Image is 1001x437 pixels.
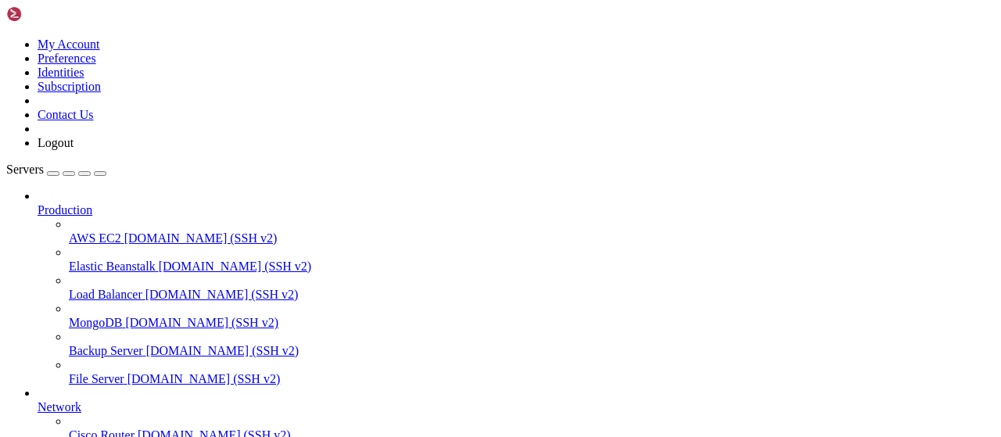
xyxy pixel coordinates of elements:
[38,400,995,414] a: Network
[38,189,995,386] li: Production
[69,302,995,330] li: MongoDB [DOMAIN_NAME] (SSH v2)
[38,38,100,51] a: My Account
[6,163,44,176] span: Servers
[38,136,74,149] a: Logout
[69,217,995,245] li: AWS EC2 [DOMAIN_NAME] (SSH v2)
[69,288,995,302] a: Load Balancer [DOMAIN_NAME] (SSH v2)
[124,231,278,245] span: [DOMAIN_NAME] (SSH v2)
[159,260,312,273] span: [DOMAIN_NAME] (SSH v2)
[38,203,92,217] span: Production
[69,260,156,273] span: Elastic Beanstalk
[146,344,300,357] span: [DOMAIN_NAME] (SSH v2)
[6,163,106,176] a: Servers
[69,288,142,301] span: Load Balancer
[38,52,96,65] a: Preferences
[69,330,995,358] li: Backup Server [DOMAIN_NAME] (SSH v2)
[69,274,995,302] li: Load Balancer [DOMAIN_NAME] (SSH v2)
[125,316,278,329] span: [DOMAIN_NAME] (SSH v2)
[69,231,995,245] a: AWS EC2 [DOMAIN_NAME] (SSH v2)
[127,372,281,385] span: [DOMAIN_NAME] (SSH v2)
[38,80,101,93] a: Subscription
[69,245,995,274] li: Elastic Beanstalk [DOMAIN_NAME] (SSH v2)
[69,260,995,274] a: Elastic Beanstalk [DOMAIN_NAME] (SSH v2)
[69,316,995,330] a: MongoDB [DOMAIN_NAME] (SSH v2)
[69,316,122,329] span: MongoDB
[69,344,995,358] a: Backup Server [DOMAIN_NAME] (SSH v2)
[38,66,84,79] a: Identities
[69,344,143,357] span: Backup Server
[69,372,124,385] span: File Server
[38,203,995,217] a: Production
[69,358,995,386] li: File Server [DOMAIN_NAME] (SSH v2)
[69,231,121,245] span: AWS EC2
[38,108,94,121] a: Contact Us
[69,372,995,386] a: File Server [DOMAIN_NAME] (SSH v2)
[6,6,96,22] img: Shellngn
[145,288,299,301] span: [DOMAIN_NAME] (SSH v2)
[38,400,81,414] span: Network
